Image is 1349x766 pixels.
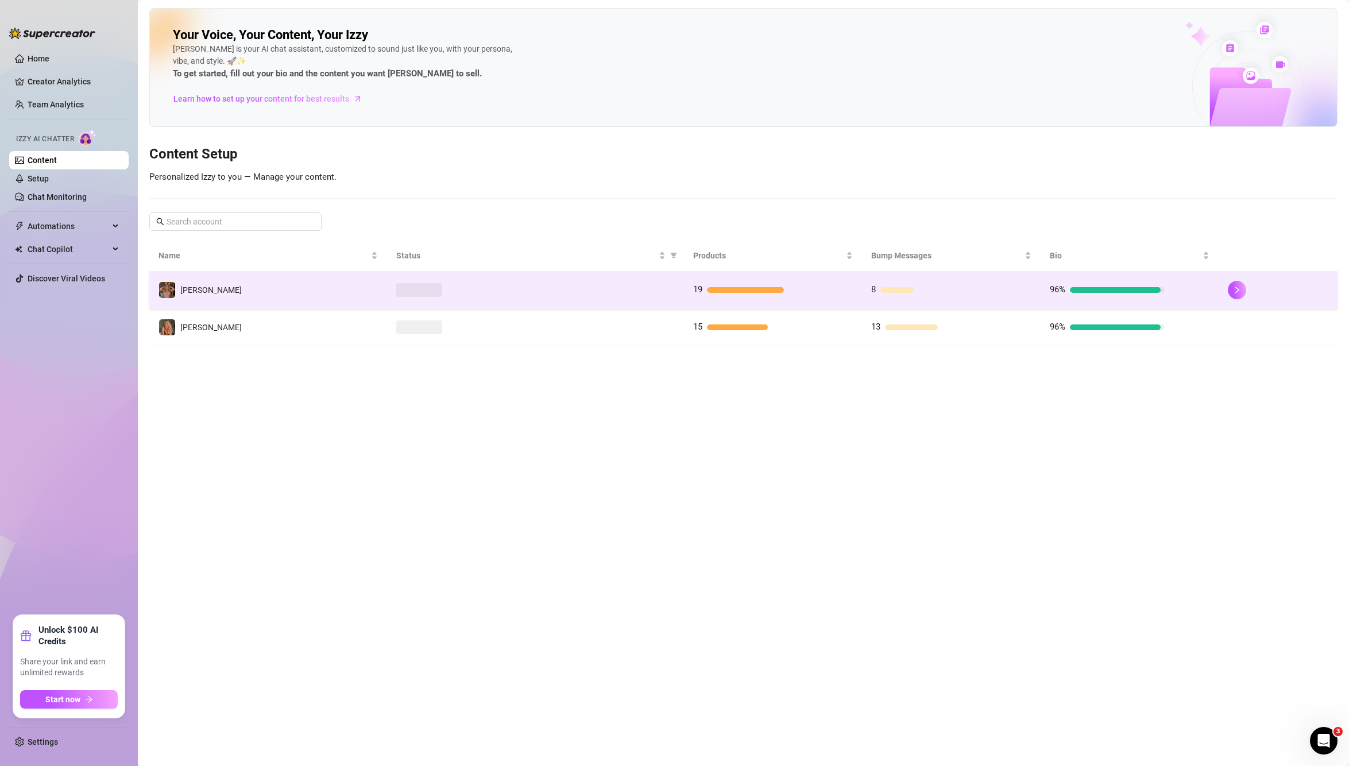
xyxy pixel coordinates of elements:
[173,43,517,81] div: [PERSON_NAME] is your AI chat assistant, customized to sound just like you, with your persona, vi...
[79,129,96,146] img: AI Chatter
[9,28,95,39] img: logo-BBDzfeDw.svg
[180,285,242,295] span: [PERSON_NAME]
[159,282,175,298] img: Kelly
[173,92,349,105] span: Learn how to set up your content for best results
[28,54,49,63] a: Home
[149,172,337,182] span: Personalized Izzy to you — Manage your content.
[1228,281,1246,299] button: right
[173,90,371,108] a: Learn how to set up your content for best results
[45,695,80,704] span: Start now
[396,249,656,262] span: Status
[28,240,109,258] span: Chat Copilot
[1050,284,1065,295] span: 96%
[1310,727,1338,755] iframe: Intercom live chat
[20,656,118,679] span: Share your link and earn unlimited rewards
[20,630,32,641] span: gift
[28,100,84,109] a: Team Analytics
[871,322,880,332] span: 13
[149,240,387,272] th: Name
[1159,9,1337,126] img: ai-chatter-content-library-cLFOSyPT.png
[28,737,58,746] a: Settings
[1041,240,1219,272] th: Bio
[28,217,109,235] span: Automations
[149,145,1338,164] h3: Content Setup
[1333,727,1343,736] span: 3
[1050,322,1065,332] span: 96%
[85,695,93,703] span: arrow-right
[20,690,118,709] button: Start nowarrow-right
[693,322,702,332] span: 15
[1050,249,1200,262] span: Bio
[159,319,175,335] img: Kelly
[862,240,1040,272] th: Bump Messages
[871,284,876,295] span: 8
[28,72,119,91] a: Creator Analytics
[167,215,306,228] input: Search account
[173,27,368,43] h2: Your Voice, Your Content, Your Izzy
[693,284,702,295] span: 19
[670,252,677,259] span: filter
[28,274,105,283] a: Discover Viral Videos
[159,249,369,262] span: Name
[173,68,482,79] strong: To get started, fill out your bio and the content you want [PERSON_NAME] to sell.
[156,218,164,226] span: search
[668,247,679,264] span: filter
[352,93,364,105] span: arrow-right
[871,249,1022,262] span: Bump Messages
[38,624,118,647] strong: Unlock $100 AI Credits
[693,249,844,262] span: Products
[28,192,87,202] a: Chat Monitoring
[684,240,862,272] th: Products
[28,156,57,165] a: Content
[387,240,684,272] th: Status
[28,174,49,183] a: Setup
[16,134,74,145] span: Izzy AI Chatter
[15,245,22,253] img: Chat Copilot
[1233,286,1241,294] span: right
[180,323,242,332] span: [PERSON_NAME]
[15,222,24,231] span: thunderbolt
